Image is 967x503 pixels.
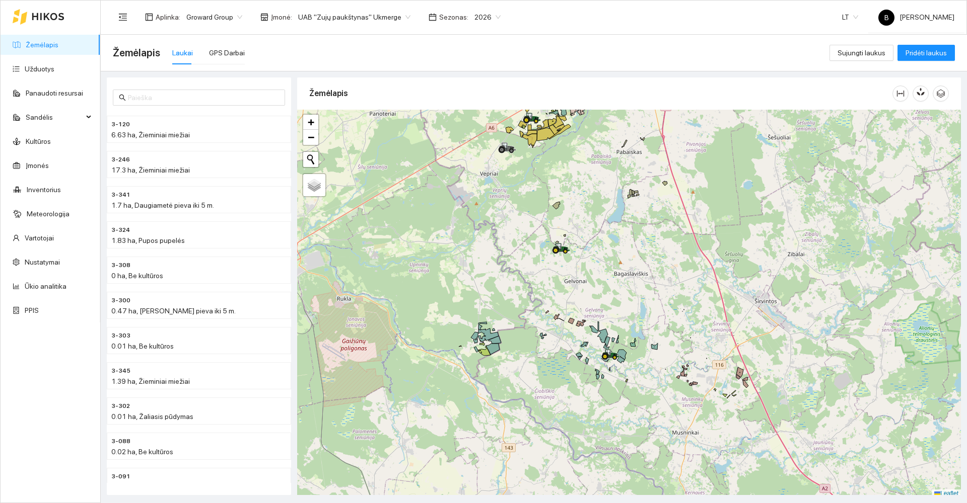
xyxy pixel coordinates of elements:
span: Žemėlapis [113,45,160,61]
span: 1.7 ha, Daugiametė pieva iki 5 m. [111,201,214,209]
span: 3-300 [111,296,130,305]
span: 3-091 [111,472,130,481]
div: GPS Darbai [209,47,245,58]
a: Pridėti laukus [897,49,955,57]
span: 0.01 ha, Be kultūros [111,342,174,350]
span: shop [260,13,268,21]
span: + [308,116,314,128]
span: Sezonas : [439,12,468,23]
span: 17.3 ha, Žieminiai miežiai [111,166,190,174]
button: menu-fold [113,7,133,27]
span: − [308,131,314,143]
span: menu-fold [118,13,127,22]
span: layout [145,13,153,21]
span: 0.01 ha, Žaliasis pūdymas [111,412,193,421]
a: PPIS [25,306,39,314]
span: search [119,94,126,101]
a: Zoom out [303,130,318,145]
span: 3-341 [111,190,130,200]
a: Layers [303,174,325,196]
span: 3-308 [111,261,130,270]
span: 3-302 [111,401,130,411]
span: UAB "Zujų paukštynas" Ukmerge [298,10,410,25]
a: Ūkio analitika [25,282,66,290]
a: Meteorologija [27,210,70,218]
span: B [884,10,889,26]
span: 3-088 [111,437,130,446]
div: Žemėlapis [309,79,892,108]
a: Užduotys [25,65,54,73]
a: Panaudoti resursai [26,89,83,97]
span: 0.47 ha, [PERSON_NAME] pieva iki 5 m. [111,307,236,315]
span: Aplinka : [156,12,180,23]
span: column-width [893,90,908,98]
span: Įmonė : [271,12,292,23]
span: 0.02 ha, Be kultūros [111,448,173,456]
span: calendar [429,13,437,21]
button: Pridėti laukus [897,45,955,61]
span: 2026 [474,10,501,25]
span: 3-246 [111,155,130,164]
span: Pridėti laukus [906,47,947,58]
a: Sujungti laukus [830,49,893,57]
span: Sandėlis [26,107,83,127]
button: column-width [892,86,909,102]
span: 3-303 [111,331,130,341]
span: 3-120 [111,120,130,129]
a: Kultūros [26,137,51,145]
span: 0 ha, Be kultūros [111,272,163,280]
span: 6.63 ha, Žieminiai miežiai [111,131,190,139]
a: Leaflet [934,490,958,497]
button: Sujungti laukus [830,45,893,61]
span: Sujungti laukus [838,47,885,58]
a: Vartotojai [25,234,54,242]
a: Žemėlapis [26,41,58,49]
input: Paieška [128,92,279,103]
a: Inventorius [27,186,61,194]
span: [PERSON_NAME] [878,13,954,21]
span: 1.39 ha, Žieminiai miežiai [111,377,190,385]
span: 3-324 [111,225,130,235]
a: Įmonės [26,161,49,170]
span: 3-345 [111,366,130,376]
div: Laukai [172,47,193,58]
span: LT [842,10,858,25]
span: Groward Group [186,10,242,25]
a: Nustatymai [25,258,60,266]
button: Initiate a new search [303,152,318,167]
a: Zoom in [303,115,318,130]
span: 1.83 ha, Pupos pupelės [111,236,185,244]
